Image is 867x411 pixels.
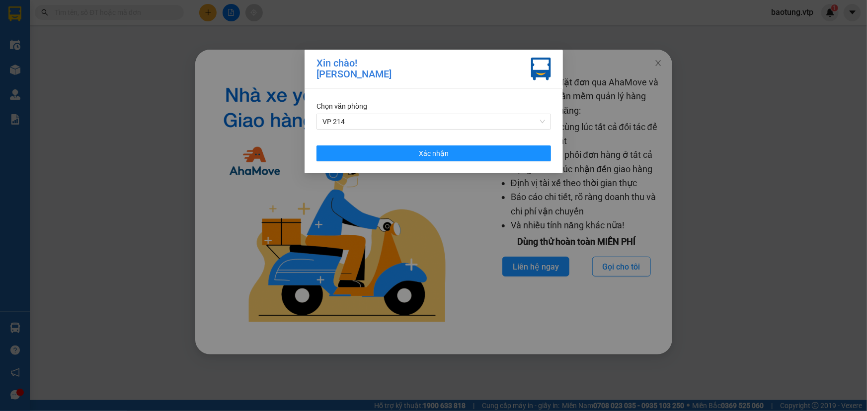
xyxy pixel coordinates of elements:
div: Chọn văn phòng [316,101,551,112]
img: vxr-icon [531,58,551,80]
button: Xác nhận [316,145,551,161]
span: Xác nhận [419,148,449,159]
span: VP 214 [322,114,545,129]
div: Xin chào! [PERSON_NAME] [316,58,392,80]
